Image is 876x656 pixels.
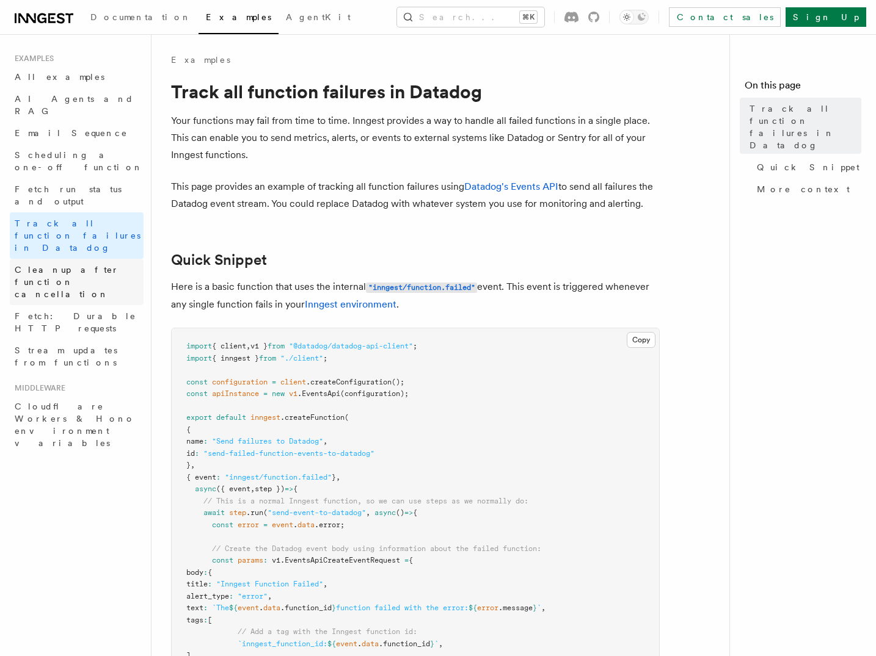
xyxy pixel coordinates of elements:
[268,592,272,600] span: ,
[750,103,861,151] span: Track all function failures in Datadog
[404,508,413,517] span: =>
[477,604,498,612] span: error
[208,568,212,577] span: {
[272,378,276,386] span: =
[332,604,336,612] span: }
[238,604,259,612] span: event
[619,10,649,24] button: Toggle dark mode
[212,604,229,612] span: `The
[293,521,297,529] span: .
[186,616,203,624] span: tags
[229,508,246,517] span: step
[203,449,374,458] span: "send-failed-function-events-to-datadog"
[268,508,366,517] span: "send-event-to-datadog"
[280,556,285,564] span: .
[186,437,203,445] span: name
[293,485,297,493] span: {
[171,112,660,164] p: Your functions may fail from time to time. Inngest provides a way to handle all failed functions ...
[203,508,225,517] span: await
[216,473,221,481] span: :
[757,161,860,173] span: Quick Snippet
[212,342,246,350] span: { client
[15,311,136,333] span: Fetch: Durable HTTP requests
[280,604,332,612] span: .function_id
[10,88,144,122] a: AI Agents and RAG
[212,556,233,564] span: const
[10,339,144,373] a: Stream updates from functions
[186,568,203,577] span: body
[208,580,212,588] span: :
[186,378,208,386] span: const
[745,78,861,98] h4: On this page
[229,604,238,612] span: ${
[212,544,541,553] span: // Create the Datadog event body using information about the failed function:
[409,556,413,564] span: {
[259,354,276,362] span: from
[263,604,280,612] span: data
[203,616,208,624] span: :
[464,181,558,192] a: Datadog's Events API
[263,389,268,398] span: =
[279,4,358,33] a: AgentKit
[15,402,135,448] span: Cloudflare Workers & Hono environment variables
[397,7,544,27] button: Search...⌘K
[90,12,191,22] span: Documentation
[537,604,541,612] span: `
[246,508,263,517] span: .run
[413,342,417,350] span: ;
[15,94,134,116] span: AI Agents and RAG
[327,640,336,648] span: ${
[10,144,144,178] a: Scheduling a one-off function
[366,281,477,292] a: "inngest/function.failed"
[305,298,396,310] a: Inngest environment
[10,54,54,63] span: Examples
[413,508,417,517] span: {
[186,604,203,612] span: text
[212,389,259,398] span: apiInstance
[430,640,434,648] span: }
[212,521,233,529] span: const
[186,354,212,362] span: import
[439,640,443,648] span: ,
[268,342,285,350] span: from
[10,395,144,454] a: Cloudflare Workers & Hono environment variables
[259,604,263,612] span: .
[745,98,861,156] a: Track all function failures in Datadog
[229,592,233,600] span: :
[171,178,660,212] p: This page provides an example of tracking all function failures using to send all failures the Da...
[323,580,327,588] span: ,
[171,54,230,66] a: Examples
[10,212,144,259] a: Track all function failures in Datadog
[263,521,268,529] span: =
[10,259,144,305] a: Cleanup after function cancellation
[336,473,340,481] span: ,
[195,449,199,458] span: :
[520,11,537,23] kbd: ⌘K
[238,521,259,529] span: error
[289,389,297,398] span: v1
[191,461,195,469] span: ,
[171,251,267,269] a: Quick Snippet
[272,556,280,564] span: v1
[786,7,866,27] a: Sign Up
[203,568,208,577] span: :
[15,184,122,206] span: Fetch run status and output
[357,640,362,648] span: .
[10,66,144,88] a: All examples
[206,12,271,22] span: Examples
[272,389,285,398] span: new
[186,389,208,398] span: const
[186,592,229,600] span: alert_type
[238,592,268,600] span: "error"
[404,556,409,564] span: =
[199,4,279,34] a: Examples
[171,278,660,313] p: Here is a basic function that uses the internal event. This event is triggered whenever any singl...
[186,413,212,422] span: export
[315,521,345,529] span: .error;
[669,7,781,27] a: Contact sales
[238,556,263,564] span: params
[280,354,323,362] span: "./client"
[627,332,655,348] button: Copy
[469,604,477,612] span: ${
[285,485,293,493] span: =>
